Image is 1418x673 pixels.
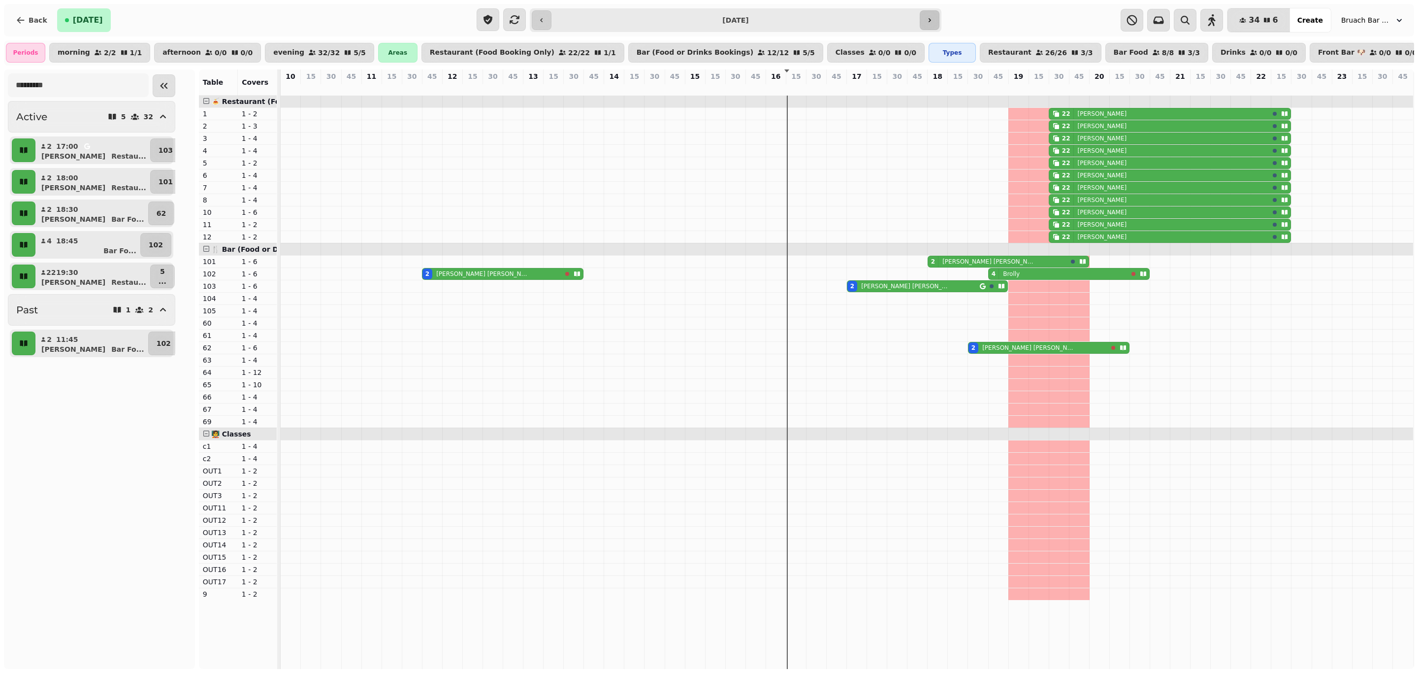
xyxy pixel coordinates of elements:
p: 1 - 10 [242,380,273,390]
p: 45 [1155,71,1164,81]
p: 1 [126,306,131,313]
p: 2 [428,83,436,93]
p: 1 - 2 [242,220,273,230]
p: 101 [203,257,234,267]
p: 0 [1196,83,1204,93]
p: 12 / 12 [767,49,789,56]
button: Create [1289,8,1331,32]
p: 2 [974,83,982,93]
p: [PERSON_NAME] [1078,221,1127,229]
button: 211:45[PERSON_NAME]Bar Fo... [37,332,146,355]
p: 105 [203,306,234,316]
p: 15 [306,71,316,81]
button: Bar (Food or Drinks Bookings)12/125/5 [628,43,823,63]
p: 0 [1217,83,1225,93]
p: 61 [203,331,234,340]
p: 15 [1115,71,1124,81]
p: 0 / 0 [878,49,891,56]
div: 22 [1062,171,1070,179]
p: 11 [367,71,376,81]
p: 0 [1297,83,1305,93]
p: 18 [933,71,942,81]
p: 30 [731,71,740,81]
p: 1 - 6 [242,207,273,217]
p: 30 [892,71,902,81]
p: [PERSON_NAME] [1078,122,1127,130]
p: 22 [46,268,52,277]
p: 0 [630,83,638,93]
p: ... [159,276,166,286]
p: 0 [1136,83,1144,93]
p: 104 [203,294,234,303]
button: Restaurant26/263/3 [980,43,1101,63]
p: 15 [387,71,396,81]
p: 0 / 0 [215,49,227,56]
p: 18:45 [56,236,78,246]
p: 102 [203,269,234,279]
p: Drinks [1221,49,1246,57]
p: 5 [121,113,126,120]
p: 5 / 5 [354,49,366,56]
p: [PERSON_NAME] [1078,208,1127,216]
button: Past12 [8,294,175,326]
p: 62 [157,208,166,218]
div: 22 [1062,184,1070,192]
h2: Past [16,303,38,317]
p: 0 [348,83,355,93]
p: [PERSON_NAME] [1078,233,1127,241]
div: Periods [6,43,45,63]
div: 22 [1062,135,1070,142]
p: 45 [508,71,517,81]
p: 14 [610,71,619,81]
p: 5 [159,267,166,276]
button: 62 [148,202,174,225]
span: Bruach Bar & Restaurant [1341,15,1390,25]
p: 0 [691,83,699,93]
p: 15 [1195,71,1205,81]
p: [PERSON_NAME] [1078,110,1127,118]
p: Bar Fo ... [103,246,136,256]
p: 0 [1237,83,1245,93]
p: 1 - 2 [242,158,273,168]
span: [DATE] [73,16,103,24]
p: 1 - 4 [242,318,273,328]
p: 2 [203,121,234,131]
p: 11 [203,220,234,230]
p: 0 [752,83,760,93]
p: 0 [1075,83,1083,93]
p: 15 [872,71,881,81]
p: 0 / 0 [1285,49,1297,56]
p: 1 - 4 [242,331,273,340]
p: 0 [833,83,840,93]
p: 0 [549,83,557,93]
div: Types [929,43,976,63]
p: 45 [1074,71,1084,81]
p: 15 [1277,71,1286,81]
p: Bar Food [1114,49,1148,57]
p: [PERSON_NAME] [41,214,105,224]
p: 0 [1257,83,1265,93]
button: 217:00[PERSON_NAME]Restau... [37,138,148,162]
p: 0 [287,83,294,93]
span: Covers [242,78,268,86]
p: 66 [203,392,234,402]
p: 30 [1135,71,1144,81]
p: 1 - 2 [242,232,273,242]
p: 23 [1337,71,1347,81]
p: 1 - 12 [242,368,273,377]
p: 3 [203,134,234,143]
p: 30 [1297,71,1306,81]
p: 0 [570,83,578,93]
p: 8 / 8 [1162,49,1174,56]
span: Back [29,17,47,24]
p: 2 / 2 [104,49,116,56]
p: Front Bar 🐶 [1318,49,1365,57]
p: 15 [1034,71,1043,81]
div: Areas [378,43,418,63]
div: 22 [1062,208,1070,216]
p: 17:00 [56,141,78,151]
p: 0 [671,83,679,93]
p: 0 [449,83,456,93]
p: Brolly [1003,270,1020,278]
button: Drinks0/00/0 [1212,43,1306,63]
